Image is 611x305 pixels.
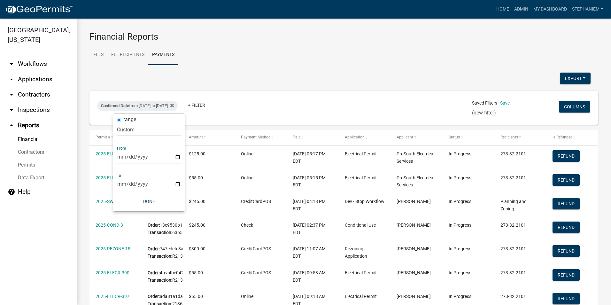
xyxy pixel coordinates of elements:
[148,278,172,283] b: Transaction:
[345,175,377,180] span: Electrical Permit
[148,230,172,235] b: Transaction:
[345,294,377,299] span: Electrical Permit
[500,223,526,228] span: 273-32.2101
[293,150,332,165] div: [DATE] 05:17 PM EDT
[148,254,172,259] b: Transaction:
[293,222,332,236] div: [DATE] 02:37 PM EDT
[449,270,471,275] span: In Progress
[293,198,332,213] div: [DATE] 04:18 PM EDT
[531,3,569,15] a: My Dashboard
[553,225,580,230] wm-modal-confirm: Refund Payment
[189,151,205,156] span: $125.00
[8,60,15,68] i: arrow_drop_down
[293,174,332,189] div: [DATE] 05:15 PM EDT
[8,121,15,129] i: arrow_drop_up
[148,246,160,251] b: Order:
[148,223,160,228] b: Order:
[241,199,271,204] span: CreditCardPOS
[189,270,203,275] span: $55.00
[397,223,431,228] span: Deb DeRoche
[449,199,471,204] span: In Progress
[553,135,573,139] span: Is Refunded
[500,135,518,139] span: Recipients
[338,130,391,145] datatable-header-cell: Application
[89,31,598,42] h3: Financial Reports
[101,103,129,108] span: Confirmed Date
[96,294,129,299] a: 2025-ELECR-397
[449,246,471,251] span: In Progress
[494,130,546,145] datatable-header-cell: Recipients
[500,151,526,156] span: 273-32.2101
[189,294,203,299] span: $65.00
[148,270,160,275] b: Order:
[189,199,205,204] span: $245.00
[241,223,253,228] span: Check
[235,130,287,145] datatable-header-cell: Payment Method
[293,245,332,260] div: [DATE] 11:07 AM EDT
[8,106,15,114] i: arrow_drop_down
[449,223,471,228] span: In Progress
[96,223,123,228] a: 2025-COND-3
[183,130,235,145] datatable-header-cell: Amount
[500,100,510,106] a: Save
[345,135,365,139] span: Application
[241,175,253,180] span: Online
[96,151,129,156] a: 2025-ELECR-404
[553,293,580,304] button: Refund
[442,130,494,145] datatable-header-cell: Status
[553,174,580,186] button: Refund
[500,199,527,211] span: Planning and Zoning
[293,269,332,284] div: [DATE] 09:58 AM EDT
[8,75,15,83] i: arrow_drop_down
[89,45,107,65] a: Fees
[241,135,271,139] span: Payment Method
[512,3,531,15] a: Admin
[449,151,471,156] span: In Progress
[148,245,177,260] div: 747cdefc8a3d401889eb9d13530aac69 R213131039999
[287,130,339,145] datatable-header-cell: Paid
[553,296,580,301] wm-modal-confirm: Refund Payment
[241,294,253,299] span: Online
[96,135,110,139] span: Permit #
[553,245,580,257] button: Refund
[96,175,129,180] a: 2025-ELECR-414
[107,45,148,65] a: Fee Recipients
[8,188,15,196] i: help
[8,91,15,98] i: arrow_drop_down
[472,100,497,106] span: Saved Filters
[553,222,580,233] button: Refund
[449,294,471,299] span: In Progress
[123,117,136,122] label: range
[397,270,431,275] span: Anthony Cook
[189,223,205,228] span: $245.00
[89,130,142,145] datatable-header-cell: Permit #
[117,196,181,207] button: Done
[559,101,590,113] button: Columns
[553,150,580,162] button: Refund
[553,198,580,209] button: Refund
[293,135,301,139] span: Paid
[345,270,377,275] span: Electrical Permit
[397,175,434,188] span: ProSouth Electrical Services
[148,269,177,284] div: 4fca4bc042bb469ba5e49f73df432708 R213208235838
[345,246,367,259] span: Rezoning Application
[553,269,580,281] button: Refund
[500,175,526,180] span: 273-32.2101
[97,101,178,111] div: from [DATE] to [DATE]
[96,199,120,204] a: 2025-SW-14
[189,175,203,180] span: $55.00
[345,199,384,204] span: Dev - Stop Workflow
[397,294,431,299] span: Ryan Tenney
[345,151,377,156] span: Electrical Permit
[241,151,253,156] span: Online
[449,135,460,139] span: Status
[500,270,526,275] span: 273-32.2101
[148,222,177,236] div: 13c9530b16e34912aa41e5096f0e17dc 6365
[391,130,443,145] datatable-header-cell: Applicant
[189,135,203,139] span: Amount
[96,270,129,275] a: 2025-ELECR-390
[500,294,526,299] span: 273-32.2101
[553,249,580,254] wm-modal-confirm: Refund Payment
[397,151,434,164] span: ProSouth Electrical Services
[183,99,210,111] a: + Filter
